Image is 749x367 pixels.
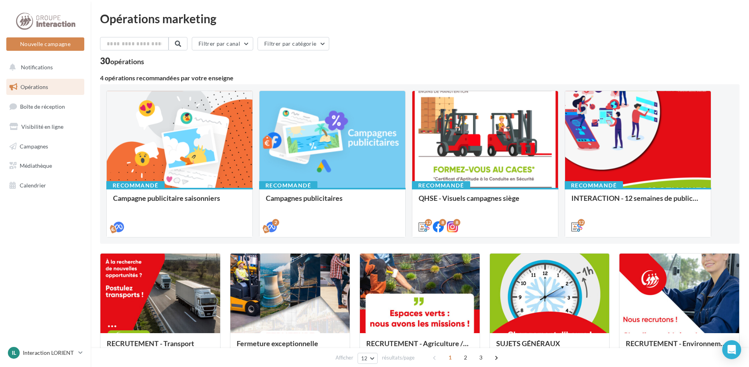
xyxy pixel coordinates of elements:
div: Campagnes publicitaires [266,194,399,210]
span: IL [12,349,16,357]
a: IL Interaction LORIENT [6,345,84,360]
div: Recommandé [259,181,317,190]
a: Visibilité en ligne [5,119,86,135]
div: Recommandé [412,181,470,190]
div: Open Intercom Messenger [722,340,741,359]
a: Opérations [5,79,86,95]
span: Notifications [21,64,53,70]
div: Fermeture exceptionnelle [237,339,344,355]
div: RECRUTEMENT - Agriculture / Espaces verts [366,339,473,355]
button: Nouvelle campagne [6,37,84,51]
button: 12 [358,353,378,364]
span: Campagnes [20,143,48,149]
div: 12 [425,219,432,226]
span: Opérations [20,83,48,90]
div: Recommandé [106,181,165,190]
span: 3 [475,351,487,364]
div: 30 [100,57,144,65]
span: résultats/page [382,354,415,361]
a: Calendrier [5,177,86,194]
div: RECRUTEMENT - Environnement [626,339,733,355]
p: Interaction LORIENT [23,349,75,357]
div: QHSE - Visuels campagnes siège [419,194,552,210]
div: 12 [578,219,585,226]
span: 12 [361,355,368,361]
button: Filtrer par catégorie [258,37,329,50]
div: Opérations marketing [100,13,740,24]
span: Médiathèque [20,162,52,169]
div: RECRUTEMENT - Transport [107,339,214,355]
button: Notifications [5,59,83,76]
span: Afficher [336,354,353,361]
div: Campagne publicitaire saisonniers [113,194,246,210]
span: 1 [444,351,456,364]
div: 2 [272,219,279,226]
span: Calendrier [20,182,46,189]
span: 2 [459,351,472,364]
span: Boîte de réception [20,103,65,110]
div: opérations [110,58,144,65]
a: Médiathèque [5,158,86,174]
span: Visibilité en ligne [21,123,63,130]
div: 8 [439,219,446,226]
a: Campagnes [5,138,86,155]
div: SUJETS GÉNÉRAUX [496,339,603,355]
div: 8 [453,219,460,226]
div: INTERACTION - 12 semaines de publication [571,194,705,210]
div: 4 opérations recommandées par votre enseigne [100,75,740,81]
div: Recommandé [565,181,623,190]
a: Boîte de réception [5,98,86,115]
button: Filtrer par canal [192,37,253,50]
